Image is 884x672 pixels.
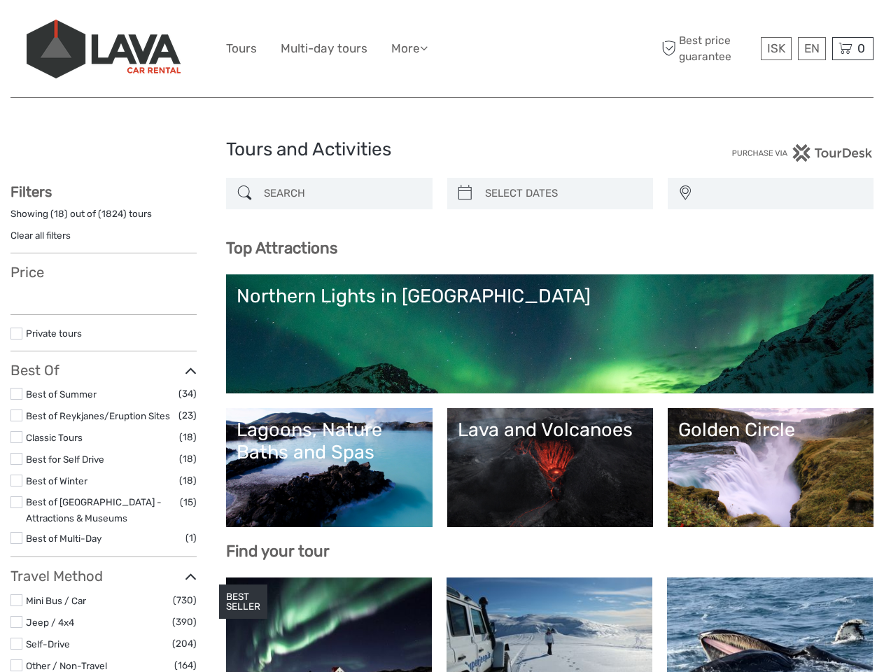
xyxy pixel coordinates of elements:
a: Tours [226,38,257,59]
label: 18 [54,207,64,220]
h3: Travel Method [10,568,197,584]
a: Lagoons, Nature Baths and Spas [237,419,421,517]
h1: Tours and Activities [226,139,658,161]
div: Lava and Volcanoes [458,419,643,441]
a: Best of Winter [26,475,87,486]
a: More [391,38,428,59]
a: Best of [GEOGRAPHIC_DATA] - Attractions & Museums [26,496,162,524]
span: (204) [172,636,197,652]
a: Self-Drive [26,638,70,650]
div: Golden Circle [678,419,863,441]
a: Golden Circle [678,419,863,517]
span: Best price guarantee [658,33,757,64]
a: Private tours [26,328,82,339]
div: Lagoons, Nature Baths and Spas [237,419,421,464]
label: 1824 [101,207,123,220]
b: Top Attractions [226,239,337,258]
div: EN [798,37,826,60]
b: Find your tour [226,542,330,561]
span: ISK [767,41,785,55]
h3: Price [10,264,197,281]
a: Clear all filters [10,230,71,241]
span: (390) [172,614,197,630]
a: Mini Bus / Car [26,595,86,606]
span: (18) [179,451,197,467]
span: (18) [179,472,197,489]
span: (23) [178,407,197,423]
a: Best of Multi-Day [26,533,101,544]
img: 523-13fdf7b0-e410-4b32-8dc9-7907fc8d33f7_logo_big.jpg [27,20,181,78]
span: (730) [173,592,197,608]
strong: Filters [10,183,52,200]
span: (15) [180,494,197,510]
span: (34) [178,386,197,402]
a: Other / Non-Travel [26,660,107,671]
a: Best of Reykjanes/Eruption Sites [26,410,170,421]
span: 0 [855,41,867,55]
input: SEARCH [258,181,425,206]
input: SELECT DATES [479,181,646,206]
a: Lava and Volcanoes [458,419,643,517]
div: Showing ( ) out of ( ) tours [10,207,197,229]
a: Classic Tours [26,432,83,443]
h3: Best Of [10,362,197,379]
div: Northern Lights in [GEOGRAPHIC_DATA] [237,285,863,307]
a: Multi-day tours [281,38,367,59]
span: (1) [185,530,197,546]
div: BEST SELLER [219,584,267,619]
a: Northern Lights in [GEOGRAPHIC_DATA] [237,285,863,383]
img: PurchaseViaTourDesk.png [731,144,874,162]
a: Best of Summer [26,388,97,400]
span: (18) [179,429,197,445]
a: Best for Self Drive [26,454,104,465]
a: Jeep / 4x4 [26,617,74,628]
